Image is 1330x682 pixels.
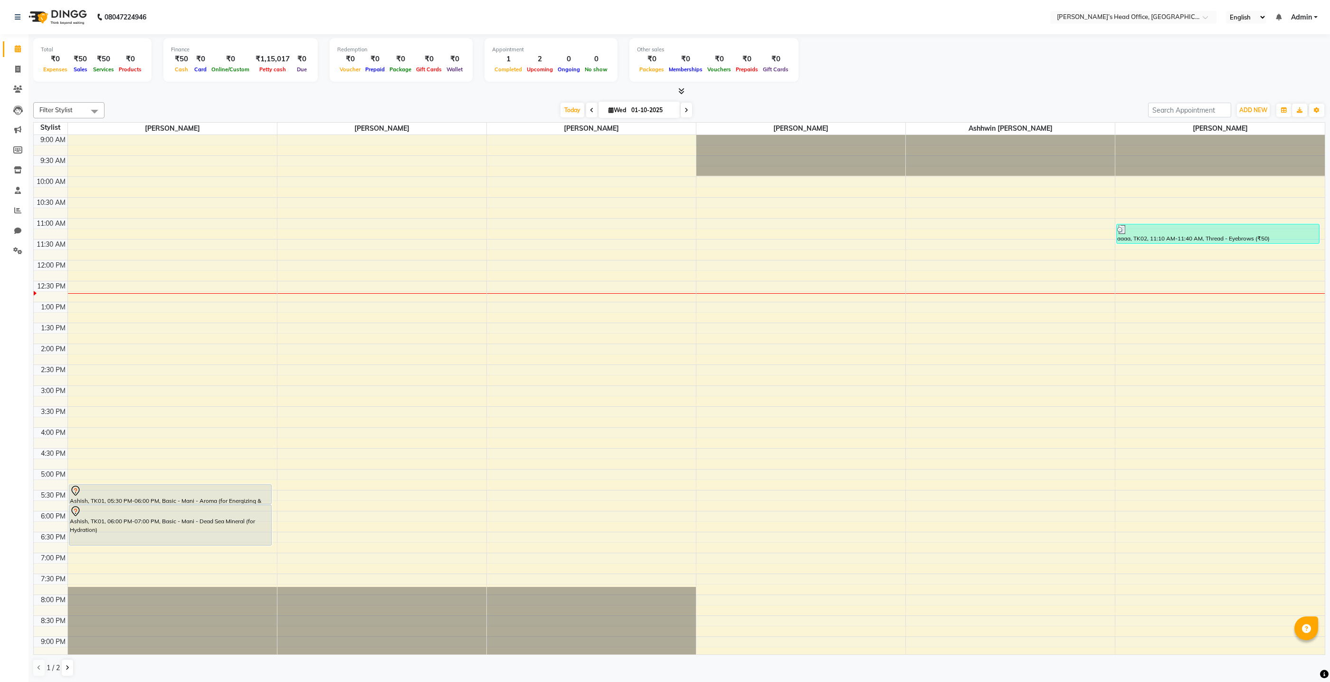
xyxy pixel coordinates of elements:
[39,490,67,500] div: 5:30 PM
[39,106,73,114] span: Filter Stylist
[91,66,116,73] span: Services
[733,54,760,65] div: ₹0
[637,46,791,54] div: Other sales
[666,54,705,65] div: ₹0
[41,54,70,65] div: ₹0
[705,54,733,65] div: ₹0
[257,66,288,73] span: Petty cash
[39,365,67,375] div: 2:30 PM
[760,66,791,73] span: Gift Cards
[414,54,444,65] div: ₹0
[35,219,67,229] div: 11:00 AM
[666,66,705,73] span: Memberships
[35,240,67,250] div: 11:30 AM
[39,428,67,438] div: 4:00 PM
[363,54,387,65] div: ₹0
[68,123,277,134] span: [PERSON_NAME]
[582,66,610,73] span: No show
[1237,104,1270,117] button: ADD NEW
[209,54,252,65] div: ₹0
[39,637,67,647] div: 9:00 PM
[69,505,271,545] div: Ashish, TK01, 06:00 PM-07:00 PM, Basic - Mani - Dead Sea Mineral (for Hydration)
[637,66,666,73] span: Packages
[39,595,67,605] div: 8:00 PM
[39,344,67,354] div: 2:00 PM
[39,553,67,563] div: 7:00 PM
[38,135,67,145] div: 9:00 AM
[209,66,252,73] span: Online/Custom
[39,532,67,542] div: 6:30 PM
[39,386,67,396] div: 3:00 PM
[47,663,60,673] span: 1 / 2
[760,54,791,65] div: ₹0
[34,123,67,133] div: Stylist
[1117,224,1319,243] div: aaaa, TK02, 11:10 AM-11:40 AM, Thread - Eyebrows (₹50)
[337,66,363,73] span: Voucher
[487,123,696,134] span: [PERSON_NAME]
[606,106,628,114] span: Wed
[35,177,67,187] div: 10:00 AM
[1148,103,1231,117] input: Search Appointment
[1291,12,1312,22] span: Admin
[294,66,309,73] span: Due
[35,198,67,208] div: 10:30 AM
[1115,123,1325,134] span: [PERSON_NAME]
[91,54,116,65] div: ₹50
[39,616,67,626] div: 8:30 PM
[524,54,555,65] div: 2
[560,103,584,117] span: Today
[277,123,486,134] span: [PERSON_NAME]
[192,54,209,65] div: ₹0
[555,54,582,65] div: 0
[104,4,146,30] b: 08047224946
[39,407,67,417] div: 3:30 PM
[24,4,89,30] img: logo
[39,470,67,480] div: 5:00 PM
[39,323,67,333] div: 1:30 PM
[414,66,444,73] span: Gift Cards
[172,66,190,73] span: Cash
[70,54,91,65] div: ₹50
[696,123,905,134] span: [PERSON_NAME]
[116,54,144,65] div: ₹0
[337,46,465,54] div: Redemption
[582,54,610,65] div: 0
[39,449,67,459] div: 4:30 PM
[492,46,610,54] div: Appointment
[192,66,209,73] span: Card
[39,574,67,584] div: 7:30 PM
[252,54,294,65] div: ₹1,15,017
[628,103,676,117] input: 2025-10-01
[71,66,90,73] span: Sales
[116,66,144,73] span: Products
[41,66,70,73] span: Expenses
[35,281,67,291] div: 12:30 PM
[492,54,524,65] div: 1
[39,511,67,521] div: 6:00 PM
[705,66,733,73] span: Vouchers
[337,54,363,65] div: ₹0
[555,66,582,73] span: Ongoing
[38,156,67,166] div: 9:30 AM
[363,66,387,73] span: Prepaid
[1290,644,1320,672] iframe: chat widget
[294,54,310,65] div: ₹0
[444,54,465,65] div: ₹0
[35,260,67,270] div: 12:00 PM
[41,46,144,54] div: Total
[733,66,760,73] span: Prepaids
[171,54,192,65] div: ₹50
[69,485,271,504] div: Ashish, TK01, 05:30 PM-06:00 PM, Basic - Mani - Aroma (for Energizing & Relaxing)
[524,66,555,73] span: Upcoming
[387,54,414,65] div: ₹0
[387,66,414,73] span: Package
[171,46,310,54] div: Finance
[444,66,465,73] span: Wallet
[492,66,524,73] span: Completed
[906,123,1115,134] span: ashhwin [PERSON_NAME]
[39,302,67,312] div: 1:00 PM
[1239,106,1267,114] span: ADD NEW
[637,54,666,65] div: ₹0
